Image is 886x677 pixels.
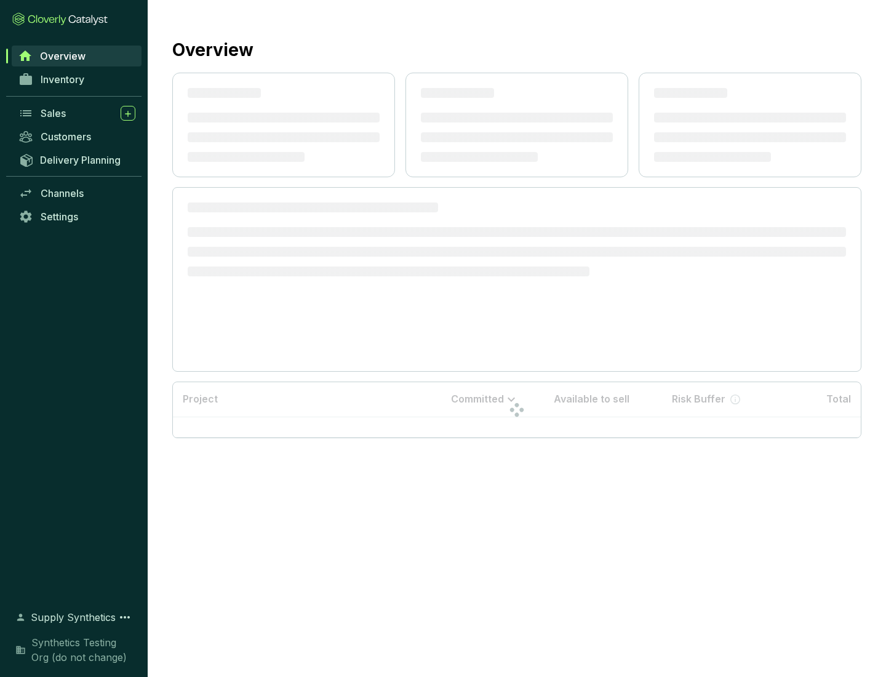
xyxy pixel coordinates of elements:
[40,154,121,166] span: Delivery Planning
[12,46,142,66] a: Overview
[12,150,142,170] a: Delivery Planning
[12,126,142,147] a: Customers
[12,69,142,90] a: Inventory
[41,210,78,223] span: Settings
[41,73,84,86] span: Inventory
[12,103,142,124] a: Sales
[12,206,142,227] a: Settings
[41,187,84,199] span: Channels
[41,107,66,119] span: Sales
[31,635,135,665] span: Synthetics Testing Org (do not change)
[41,130,91,143] span: Customers
[172,37,253,63] h2: Overview
[31,610,116,625] span: Supply Synthetics
[40,50,86,62] span: Overview
[12,183,142,204] a: Channels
